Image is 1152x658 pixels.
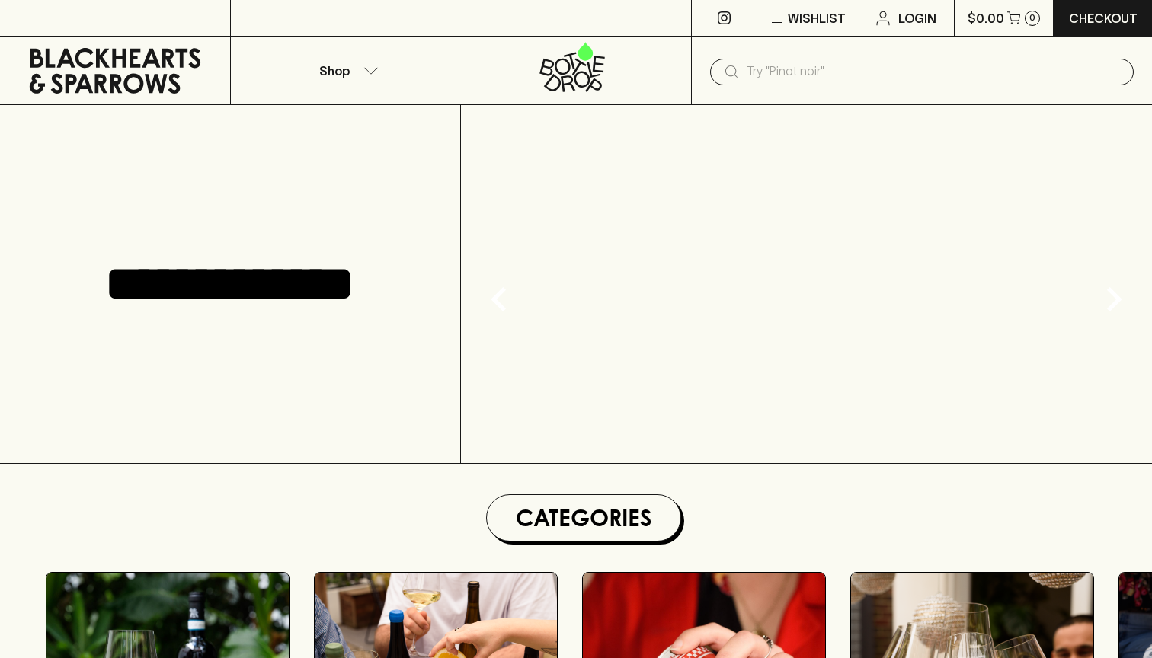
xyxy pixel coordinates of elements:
[469,269,530,330] button: Previous
[1069,9,1138,27] p: Checkout
[319,62,350,80] p: Shop
[1083,269,1144,330] button: Next
[231,37,461,104] button: Shop
[231,9,244,27] p: ⠀
[898,9,936,27] p: Login
[1029,14,1035,22] p: 0
[747,59,1122,84] input: Try "Pinot noir"
[493,501,674,535] h1: Categories
[788,9,846,27] p: Wishlist
[968,9,1004,27] p: $0.00
[461,105,1152,463] img: gif;base64,R0lGODlhAQABAAAAACH5BAEKAAEALAAAAAABAAEAAAICTAEAOw==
